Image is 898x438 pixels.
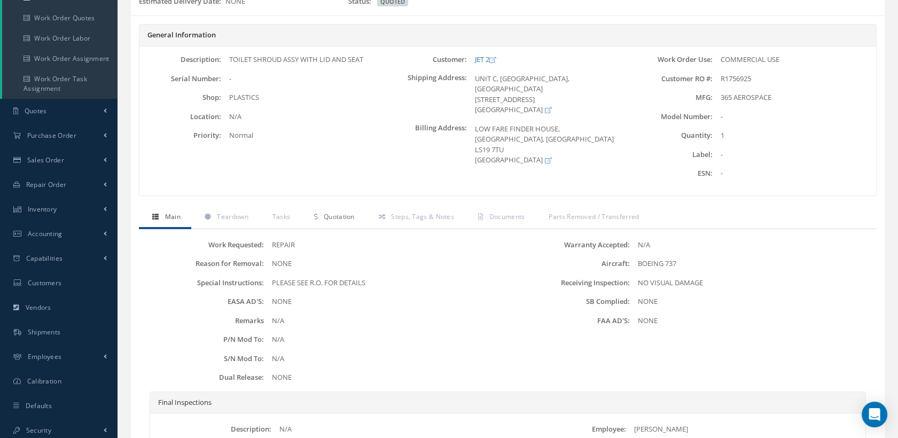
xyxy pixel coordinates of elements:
[365,207,465,229] a: Steps, Tags & Notes
[721,74,751,83] span: R1756925
[26,180,67,189] span: Repair Order
[264,296,508,307] div: NONE
[27,131,76,140] span: Purchase Order
[139,56,221,64] label: Description:
[467,74,630,115] div: UNIT C, [GEOGRAPHIC_DATA], [GEOGRAPHIC_DATA] [STREET_ADDRESS] [GEOGRAPHIC_DATA]
[630,316,874,326] div: NONE
[139,75,221,83] label: Serial Number:
[264,354,508,364] div: N/A
[630,259,874,269] div: BOEING 737
[271,424,508,435] div: N/A
[626,424,863,435] div: [PERSON_NAME]
[301,207,365,229] a: Quotation
[713,130,876,141] div: 1
[153,425,271,433] label: Description:
[385,56,467,64] label: Customer:
[25,106,47,115] span: Quotes
[465,207,535,229] a: Documents
[142,317,264,325] label: Remarks
[630,169,712,177] label: ESN:
[508,425,627,433] label: Employee:
[139,131,221,139] label: Priority:
[150,392,865,414] div: Final Inspections
[862,402,887,427] div: Open Intercom Messenger
[713,54,876,65] div: COMMERCIAL USE
[139,93,221,101] label: Shop:
[26,303,51,312] span: Vendors
[508,298,630,306] label: SB Complied:
[139,207,191,229] a: Main
[535,207,650,229] a: Parts Removed / Transferred
[713,168,876,179] div: -
[142,298,264,306] label: EASA AD'S:
[630,296,874,307] div: NONE
[259,207,301,229] a: Tasks
[264,240,508,251] div: REPAIR
[630,240,874,251] div: N/A
[713,150,876,160] div: -
[27,377,61,386] span: Calibration
[508,241,630,249] label: Warranty Accepted:
[2,69,118,99] a: Work Order Task Assignment
[2,49,118,69] a: Work Order Assignment
[26,426,51,435] span: Security
[26,254,63,263] span: Capabilities
[27,155,64,165] span: Sales Order
[324,212,355,221] span: Quotation
[191,207,259,229] a: Teardown
[713,92,876,103] div: 365 AEROSPACE
[142,260,264,268] label: Reason for Removal:
[221,130,385,141] div: Normal
[2,8,118,28] a: Work Order Quotes
[229,74,231,83] span: -
[630,278,874,288] div: NO VISUAL DAMAGE
[264,278,508,288] div: PLEASE SEE R.O. FOR DETAILS
[217,212,248,221] span: Teardown
[221,112,385,122] div: N/A
[28,278,62,287] span: Customers
[26,401,52,410] span: Defaults
[264,372,508,383] div: NONE
[28,352,62,361] span: Employees
[713,112,876,122] div: -
[508,317,630,325] label: FAA AD'S:
[475,54,496,64] a: JET 2
[467,124,630,166] div: LOW FARE FINDER HOUSE, [GEOGRAPHIC_DATA], [GEOGRAPHIC_DATA] LS19 7TU [GEOGRAPHIC_DATA]
[630,75,712,83] label: Customer RO #:
[630,151,712,159] label: Label:
[28,327,61,337] span: Shipments
[221,92,385,103] div: PLASTICS
[549,212,639,221] span: Parts Removed / Transferred
[28,229,63,238] span: Accounting
[139,113,221,121] label: Location:
[264,334,508,345] div: N/A
[147,31,868,40] h5: General Information
[630,56,712,64] label: Work Order Use:
[264,259,508,269] div: NONE
[385,74,467,115] label: Shipping Address:
[489,212,525,221] span: Documents
[142,279,264,287] label: Special Instructions:
[2,28,118,49] a: Work Order Labor
[28,205,57,214] span: Inventory
[142,355,264,363] label: S/N Mod To:
[385,124,467,166] label: Billing Address:
[142,241,264,249] label: Work Requested:
[508,260,630,268] label: Aircraft:
[391,212,454,221] span: Steps, Tags & Notes
[630,113,712,121] label: Model Number:
[142,335,264,343] label: P/N Mod To:
[272,212,291,221] span: Tasks
[630,131,712,139] label: Quantity:
[508,279,630,287] label: Receiving Inspection:
[630,93,712,101] label: MFG:
[165,212,181,221] span: Main
[142,373,264,381] label: Dual Release:
[221,54,385,65] div: TOILET SHROUD ASSY WITH LID AND SEAT
[264,316,508,326] div: N/A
